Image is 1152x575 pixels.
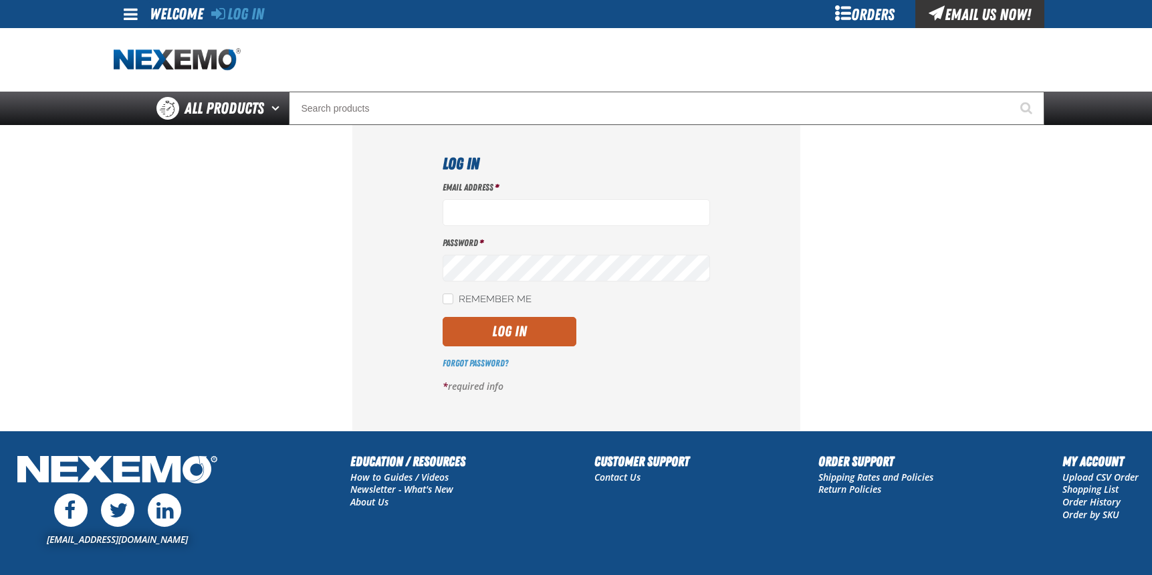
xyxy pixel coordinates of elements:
[443,237,710,249] label: Password
[1062,471,1139,483] a: Upload CSV Order
[114,48,241,72] img: Nexemo logo
[818,483,881,495] a: Return Policies
[350,471,449,483] a: How to Guides / Videos
[350,483,453,495] a: Newsletter - What's New
[1062,508,1119,521] a: Order by SKU
[594,471,641,483] a: Contact Us
[1011,92,1044,125] button: Start Searching
[443,294,532,306] label: Remember Me
[289,92,1044,125] input: Search
[443,152,710,176] h1: Log In
[443,358,508,368] a: Forgot Password?
[13,451,221,491] img: Nexemo Logo
[350,495,388,508] a: About Us
[185,96,264,120] span: All Products
[114,48,241,72] a: Home
[443,294,453,304] input: Remember Me
[1062,451,1139,471] h2: My Account
[1062,483,1119,495] a: Shopping List
[594,451,689,471] h2: Customer Support
[47,533,188,546] a: [EMAIL_ADDRESS][DOMAIN_NAME]
[211,5,264,23] a: Log In
[818,471,933,483] a: Shipping Rates and Policies
[443,181,710,194] label: Email Address
[443,317,576,346] button: Log In
[350,451,465,471] h2: Education / Resources
[818,451,933,471] h2: Order Support
[267,92,289,125] button: Open All Products pages
[443,380,710,393] p: required info
[1062,495,1121,508] a: Order History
